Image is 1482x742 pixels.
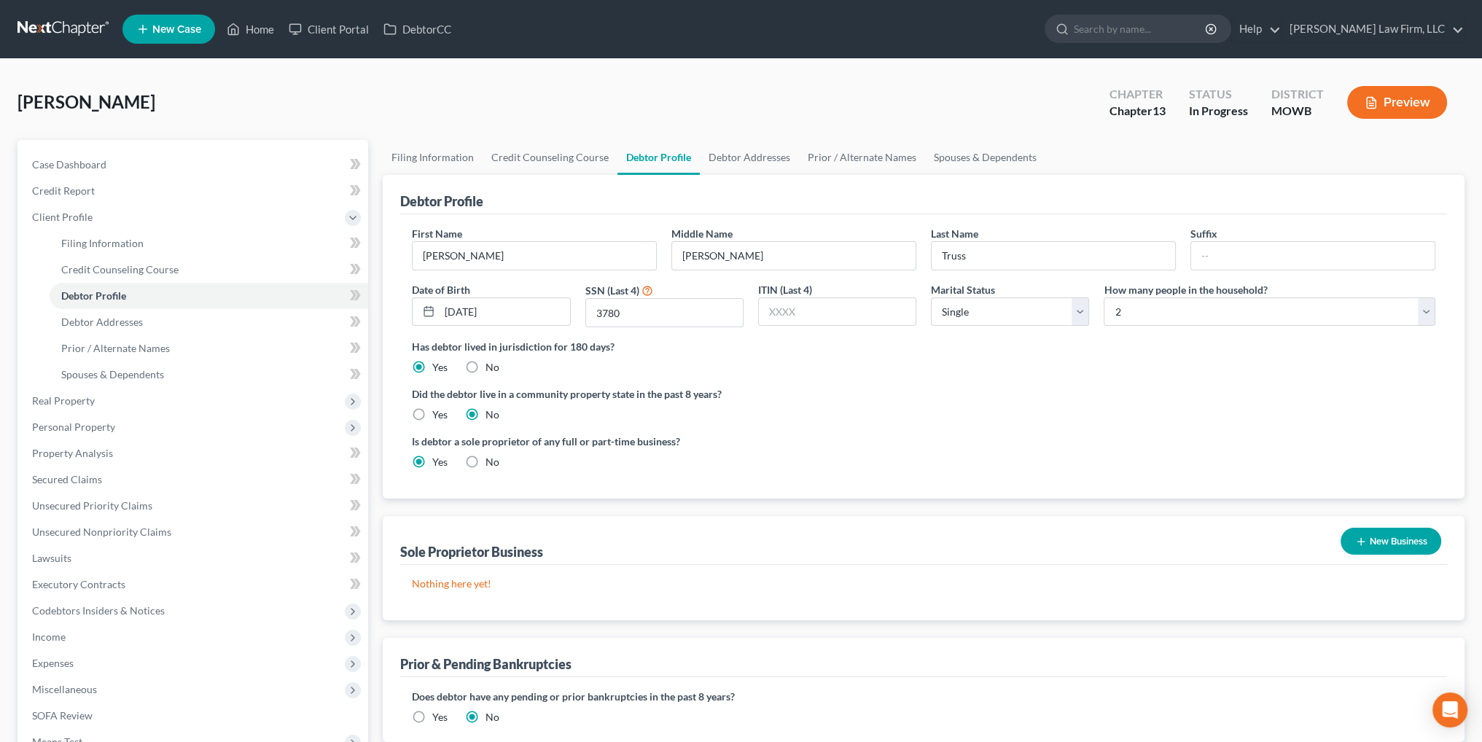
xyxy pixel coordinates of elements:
label: No [485,407,499,422]
span: Lawsuits [32,552,71,564]
span: Unsecured Nonpriority Claims [32,526,171,538]
a: Credit Counseling Course [483,140,617,175]
span: Case Dashboard [32,158,106,171]
label: Last Name [931,226,978,241]
div: Sole Proprietor Business [400,543,543,561]
span: Filing Information [61,237,144,249]
span: Miscellaneous [32,683,97,695]
div: Prior & Pending Bankruptcies [400,655,572,673]
a: Debtor Addresses [700,140,799,175]
div: Debtor Profile [400,192,483,210]
span: Client Profile [32,211,93,223]
button: New Business [1341,528,1441,555]
a: Unsecured Nonpriority Claims [20,519,368,545]
span: Debtor Addresses [61,316,143,328]
div: Chapter [1109,103,1166,120]
span: Real Property [32,394,95,407]
a: Prior / Alternate Names [50,335,368,362]
label: Middle Name [671,226,733,241]
a: Debtor Profile [50,283,368,309]
a: Spouses & Dependents [925,140,1045,175]
a: Lawsuits [20,545,368,571]
label: Does debtor have any pending or prior bankruptcies in the past 8 years? [412,689,1435,704]
span: Credit Report [32,184,95,197]
label: No [485,710,499,725]
span: New Case [152,24,201,35]
a: Help [1232,16,1281,42]
div: District [1271,86,1324,103]
input: XXXX [586,299,743,327]
span: Debtor Profile [61,289,126,302]
a: Filing Information [383,140,483,175]
span: Codebtors Insiders & Notices [32,604,165,617]
label: Did the debtor live in a community property state in the past 8 years? [412,386,1435,402]
label: ITIN (Last 4) [758,282,812,297]
span: Executory Contracts [32,578,125,590]
span: Income [32,630,66,643]
a: Spouses & Dependents [50,362,368,388]
input: MM/DD/YYYY [440,298,569,326]
label: Yes [432,407,448,422]
span: Unsecured Priority Claims [32,499,152,512]
span: Secured Claims [32,473,102,485]
a: Client Portal [281,16,376,42]
label: SSN (Last 4) [585,283,639,298]
label: Has debtor lived in jurisdiction for 180 days? [412,339,1435,354]
a: [PERSON_NAME] Law Firm, LLC [1282,16,1464,42]
div: MOWB [1271,103,1324,120]
input: M.I [672,242,916,270]
a: Debtor Profile [617,140,700,175]
span: Prior / Alternate Names [61,342,170,354]
a: SOFA Review [20,703,368,729]
a: Debtor Addresses [50,309,368,335]
div: Chapter [1109,86,1166,103]
input: -- [413,242,656,270]
span: 13 [1153,104,1166,117]
label: Suffix [1190,226,1217,241]
a: Credit Counseling Course [50,257,368,283]
div: In Progress [1189,103,1248,120]
label: Is debtor a sole proprietor of any full or part-time business? [412,434,916,449]
p: Nothing here yet! [412,577,1435,591]
div: Status [1189,86,1248,103]
span: Expenses [32,657,74,669]
label: First Name [412,226,462,241]
input: XXXX [759,298,916,326]
label: No [485,455,499,469]
a: Home [219,16,281,42]
label: Date of Birth [412,282,470,297]
label: Yes [432,710,448,725]
label: How many people in the household? [1104,282,1267,297]
input: -- [1191,242,1435,270]
input: -- [932,242,1175,270]
span: SOFA Review [32,709,93,722]
a: Unsecured Priority Claims [20,493,368,519]
label: Yes [432,455,448,469]
label: Marital Status [931,282,995,297]
a: DebtorCC [376,16,459,42]
label: No [485,360,499,375]
span: Credit Counseling Course [61,263,179,276]
span: Property Analysis [32,447,113,459]
span: [PERSON_NAME] [17,91,155,112]
a: Executory Contracts [20,571,368,598]
button: Preview [1347,86,1447,119]
a: Filing Information [50,230,368,257]
a: Credit Report [20,178,368,204]
div: Open Intercom Messenger [1432,692,1467,727]
span: Spouses & Dependents [61,368,164,380]
a: Prior / Alternate Names [799,140,925,175]
label: Yes [432,360,448,375]
a: Property Analysis [20,440,368,466]
span: Personal Property [32,421,115,433]
input: Search by name... [1074,15,1207,42]
a: Case Dashboard [20,152,368,178]
a: Secured Claims [20,466,368,493]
